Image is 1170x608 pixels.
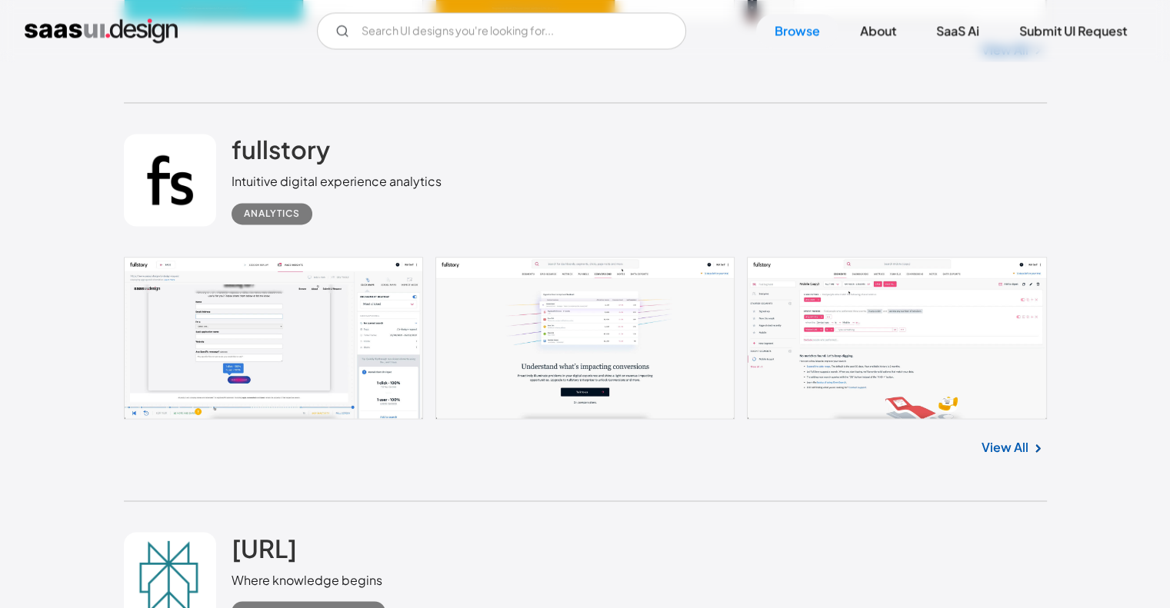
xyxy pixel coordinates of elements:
[232,172,442,191] div: Intuitive digital experience analytics
[756,14,838,48] a: Browse
[25,18,178,43] a: home
[232,532,297,563] h2: [URL]
[232,570,398,589] div: Where knowledge begins
[982,438,1028,457] a: View All
[232,134,330,164] h2: fullstory
[918,14,998,48] a: SaaS Ai
[232,134,330,172] a: fullstory
[244,204,300,223] div: Analytics
[1001,14,1145,48] a: Submit UI Request
[232,532,297,570] a: [URL]
[317,12,686,49] input: Search UI designs you're looking for...
[842,14,915,48] a: About
[317,12,686,49] form: Email Form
